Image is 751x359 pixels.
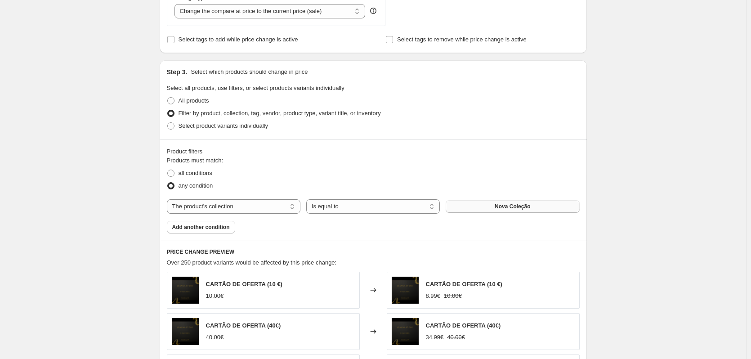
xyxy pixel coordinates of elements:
[179,170,212,176] span: all conditions
[426,292,441,301] div: 8.99€
[206,292,224,301] div: 10.00€
[172,318,199,345] img: rn-image_picker_lib_temp_38675a4a-ed54-42b3-9f74-6249780ac5a1_80x.png
[191,67,308,76] p: Select which products should change in price
[444,292,462,301] strike: 10.00€
[167,85,344,91] span: Select all products, use filters, or select products variants individually
[167,147,580,156] div: Product filters
[447,333,465,342] strike: 40.00€
[426,333,444,342] div: 34.99€
[167,221,235,233] button: Add another condition
[495,203,530,210] span: Nova Coleção
[179,110,381,117] span: Filter by product, collection, tag, vendor, product type, variant title, or inventory
[426,322,501,329] span: CARTÃO DE OFERTA (40€)
[172,224,230,231] span: Add another condition
[179,36,298,43] span: Select tags to add while price change is active
[397,36,527,43] span: Select tags to remove while price change is active
[392,318,419,345] img: rn-image_picker_lib_temp_38675a4a-ed54-42b3-9f74-6249780ac5a1_80x.png
[172,277,199,304] img: rn-image_picker_lib_temp_38675a4a-ed54-42b3-9f74-6249780ac5a1_80x.png
[179,97,209,104] span: All products
[426,281,502,287] span: CARTÃO DE OFERTA (10 €)
[179,122,268,129] span: Select product variants individually
[167,259,337,266] span: Over 250 product variants would be affected by this price change:
[167,248,580,256] h6: PRICE CHANGE PREVIEW
[392,277,419,304] img: rn-image_picker_lib_temp_38675a4a-ed54-42b3-9f74-6249780ac5a1_80x.png
[206,333,224,342] div: 40.00€
[369,6,378,15] div: help
[206,322,281,329] span: CARTÃO DE OFERTA (40€)
[446,200,579,213] button: Nova Coleção
[167,157,224,164] span: Products must match:
[179,182,213,189] span: any condition
[167,67,188,76] h2: Step 3.
[206,281,282,287] span: CARTÃO DE OFERTA (10 €)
